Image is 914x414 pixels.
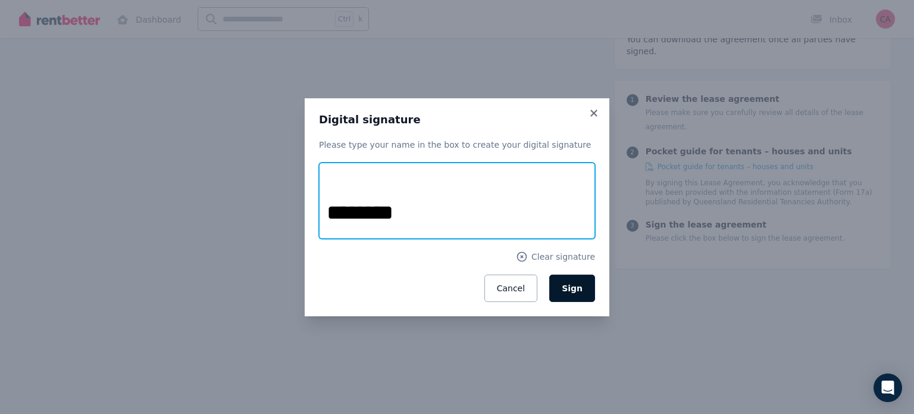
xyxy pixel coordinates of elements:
h3: Digital signature [319,113,595,127]
span: Clear signature [531,251,595,263]
button: Sign [549,275,595,302]
span: Sign [562,284,583,293]
div: Open Intercom Messenger [874,373,902,402]
p: Please type your name in the box to create your digital signature [319,139,595,151]
button: Cancel [484,275,537,302]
